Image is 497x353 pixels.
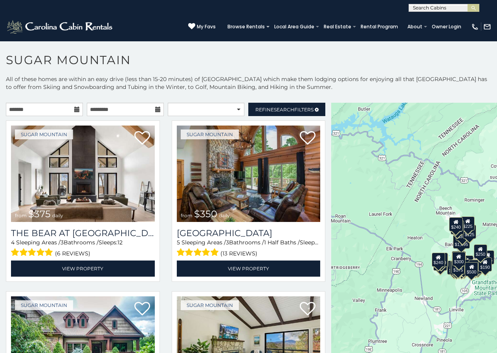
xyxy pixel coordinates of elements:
[465,262,478,276] div: $500
[226,239,229,246] span: 3
[177,126,321,222] img: Grouse Moor Lodge
[320,21,355,32] a: Real Estate
[449,217,462,231] div: $240
[181,300,239,310] a: Sugar Mountain
[11,126,155,222] a: The Bear At Sugar Mountain from $375 daily
[194,208,217,220] span: $350
[11,228,155,238] a: The Bear At [GEOGRAPHIC_DATA]
[11,126,155,222] img: The Bear At Sugar Mountain
[453,235,470,249] div: $1,095
[471,23,479,31] img: phone-regular-white.png
[461,216,474,231] div: $225
[220,248,257,259] span: (13 reviews)
[11,228,155,238] h3: The Bear At Sugar Mountain
[224,21,269,32] a: Browse Rentals
[181,129,239,139] a: Sugar Mountain
[177,228,321,238] h3: Grouse Moor Lodge
[11,239,15,246] span: 4
[469,260,482,274] div: $195
[6,19,115,35] img: White-1-2.png
[52,213,63,218] span: daily
[11,261,155,277] a: View Property
[460,255,473,270] div: $200
[15,213,27,218] span: from
[177,261,321,277] a: View Property
[134,301,150,318] a: Add to favorites
[15,300,73,310] a: Sugar Mountain
[177,228,321,238] a: [GEOGRAPHIC_DATA]
[181,213,193,218] span: from
[483,23,491,31] img: mail-regular-white.png
[11,238,155,259] div: Sleeping Areas / Bathrooms / Sleeps:
[28,208,51,220] span: $375
[134,130,150,147] a: Add to favorites
[117,239,123,246] span: 12
[219,213,230,218] span: daily
[452,251,465,265] div: $190
[452,252,466,266] div: $300
[474,244,487,259] div: $250
[319,239,324,246] span: 12
[463,225,476,239] div: $125
[61,239,64,246] span: 3
[177,126,321,222] a: Grouse Moor Lodge from $350 daily
[248,103,325,116] a: RefineSearchFilters
[55,248,90,259] span: (6 reviews)
[450,261,463,275] div: $155
[432,253,445,267] div: $240
[255,107,314,113] span: Refine Filters
[177,238,321,259] div: Sleeping Areas / Bathrooms / Sleeps:
[357,21,402,32] a: Rental Program
[177,239,180,246] span: 5
[188,23,216,31] a: My Favs
[197,23,216,30] span: My Favs
[270,21,318,32] a: Local Area Guide
[300,301,315,318] a: Add to favorites
[403,21,426,32] a: About
[481,250,494,264] div: $155
[478,257,491,272] div: $190
[15,129,73,139] a: Sugar Mountain
[300,130,315,147] a: Add to favorites
[428,21,465,32] a: Owner Login
[274,107,294,113] span: Search
[451,260,465,274] div: $175
[264,239,300,246] span: 1 Half Baths /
